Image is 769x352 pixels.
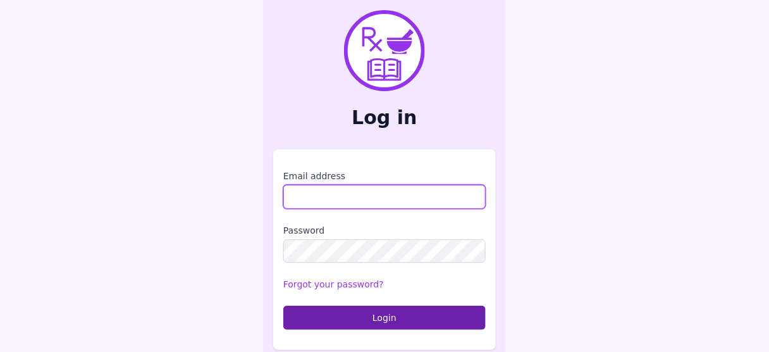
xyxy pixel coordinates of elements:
[283,279,384,289] a: Forgot your password?
[344,10,425,91] img: PharmXellence Logo
[273,106,496,129] h2: Log in
[283,224,486,237] label: Password
[283,306,486,330] button: Login
[283,170,486,182] label: Email address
